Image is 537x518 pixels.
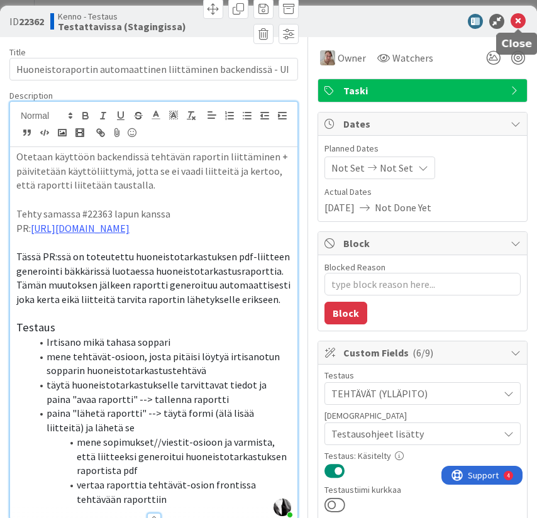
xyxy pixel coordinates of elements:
[324,485,521,494] div: Testaustiimi kurkkaa
[58,11,186,21] span: Kenno - Testaus
[274,499,291,516] img: NJeoDMAkI7olAfcB8apQQuw5P4w6Wbbi.jpg
[343,83,504,98] span: Taski
[338,50,366,65] span: Owner
[26,2,57,17] span: Support
[16,150,291,192] p: Otetaan käyttöön backendissä tehtävän raportin liittäminen + päivitetään käyttöliittymä, jotta se...
[380,160,413,175] span: Not Set
[77,478,258,505] span: vertaa raporttia tehtävät-osion frontissa tehtävään raporttiin
[324,302,367,324] button: Block
[392,50,433,65] span: Watchers
[16,221,291,236] p: PR:
[343,345,504,360] span: Custom Fields
[331,386,499,401] span: TEHTÄVÄT (YLLÄPITO)
[31,222,130,234] a: [URL][DOMAIN_NAME]
[324,142,521,155] span: Planned Dates
[47,378,268,405] span: täytä huoneistotarkastukselle tarvittavat tiedot ja paina "avaa raportti" --> tallenna raportti
[77,436,289,477] span: mene sopimukset//viestit-osioon ja varmista, että liitteeksi generoitui huoneistotarkastuksen rap...
[331,160,365,175] span: Not Set
[16,320,55,334] span: Testaus
[19,15,44,28] b: 22362
[412,346,433,359] span: ( 6/9 )
[343,116,504,131] span: Dates
[65,5,69,15] div: 4
[9,47,26,58] label: Title
[324,451,521,460] div: Testaus: Käsitelty
[324,200,355,215] span: [DATE]
[331,426,499,441] span: Testausohjeet lisätty
[320,50,335,65] img: SL
[47,350,282,377] span: mene tehtävät-osioon, josta pitäisi löytyä irtisanotun sopparin huoneistotarkastustehtävä
[502,38,533,50] h5: Close
[324,411,521,420] div: [DEMOGRAPHIC_DATA]
[9,14,44,29] span: ID
[324,371,521,380] div: Testaus
[9,90,53,101] span: Description
[375,200,431,215] span: Not Done Yet
[16,278,292,306] span: Tämän muutoksen jälkeen raportti generoituu automaattisesti joka kerta eikä liitteitä tarvita rap...
[47,407,256,434] span: paina "lähetä raportti" --> täytä formi (älä lisää liitteitä) ja lähetä se
[343,236,504,251] span: Block
[324,185,521,199] span: Actual Dates
[9,58,298,80] input: type card name here...
[16,250,292,277] span: Tässä PR:ssä on toteutettu huoneistotarkastuksen pdf-liitteen generointi bäkkärissä luotaessa huo...
[47,336,170,348] span: Irtisano mikä tahasa soppari
[16,207,291,221] p: Tehty samassa #22363 lapun kanssa
[324,262,385,273] label: Blocked Reason
[58,21,186,31] b: Testattavissa (Stagingissa)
